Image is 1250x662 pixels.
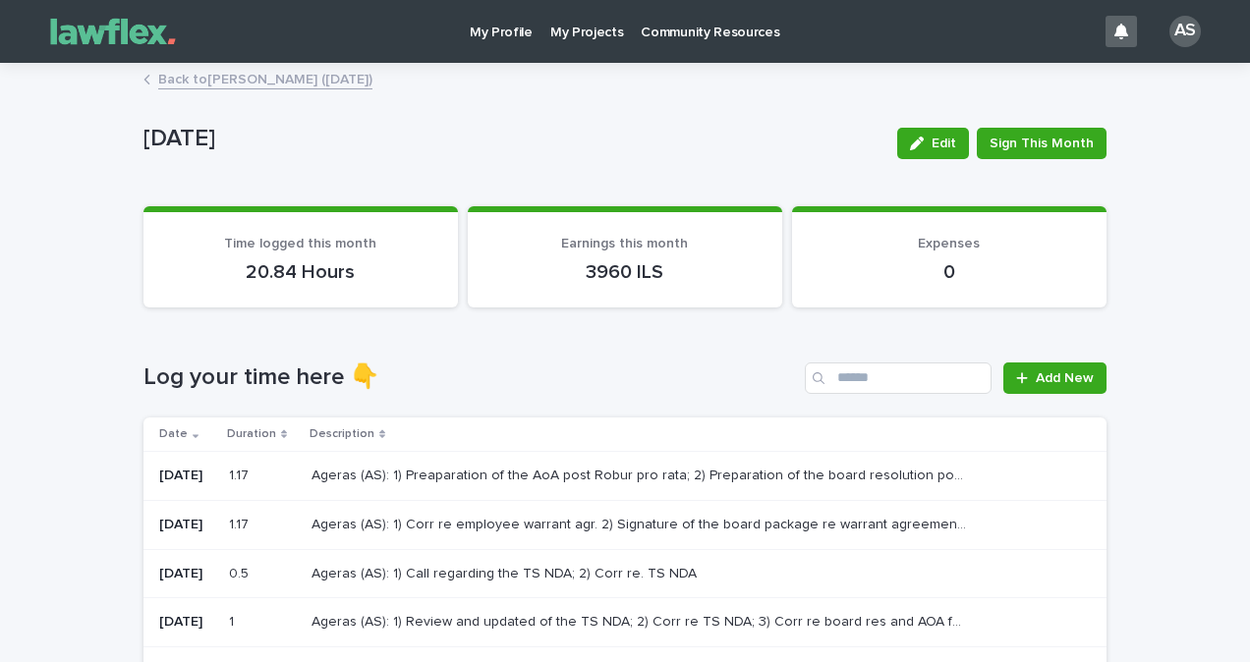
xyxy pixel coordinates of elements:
p: Ageras (AS): 1) Review and updated of the TS NDA; 2) Corr re TS NDA; 3) Corr re board res and AOA... [312,610,971,631]
p: [DATE] [159,468,213,484]
a: Add New [1003,362,1107,394]
span: Add New [1036,371,1094,385]
p: Ageras (AS): 1) Preaparation of the AoA post Robur pro rata; 2) Preparation of the board resoluti... [312,464,971,484]
p: [DATE] [159,614,213,631]
input: Search [805,362,992,394]
span: Earnings this month [561,237,688,250]
span: Expenses [918,237,980,250]
span: Edit [932,137,956,150]
span: Sign This Month [990,134,1094,153]
a: Back to[PERSON_NAME] ([DATE]) [158,67,372,89]
img: Gnvw4qrBSHOAfo8VMhG6 [39,12,187,51]
p: [DATE] [159,517,213,533]
p: 1.17 [229,513,253,533]
p: [DATE] [143,125,881,153]
p: Description [310,423,374,445]
h1: Log your time here 👇 [143,363,797,392]
button: Sign This Month [977,128,1107,159]
p: 0 [816,260,1083,284]
p: Ageras (AS): 1) Corr re employee warrant agr. 2) Signature of the board package re warrant agreem... [312,513,971,533]
p: Date [159,423,188,445]
p: 1.17 [229,464,253,484]
p: Duration [227,423,276,445]
tr: [DATE]1.171.17 Ageras (AS): 1) Preaparation of the AoA post Robur pro rata; 2) Preparation of the... [143,451,1107,500]
button: Edit [897,128,969,159]
p: Ageras (AS): 1) Call regarding the TS NDA; 2) Corr re. TS NDA [312,562,701,582]
span: Time logged this month [224,237,376,250]
p: 1 [229,610,238,631]
div: AS [1169,16,1201,47]
p: [DATE] [159,566,213,582]
tr: [DATE]1.171.17 Ageras (AS): 1) Corr re employee warrant agr. 2) Signature of the board package re... [143,500,1107,549]
p: 3960 ILS [491,260,759,284]
tr: [DATE]11 Ageras (AS): 1) Review and updated of the TS NDA; 2) Corr re TS NDA; 3) Corr re board re... [143,598,1107,647]
tr: [DATE]0.50.5 Ageras (AS): 1) Call regarding the TS NDA; 2) Corr re. TS NDAAgeras (AS): 1) Call re... [143,549,1107,598]
p: 20.84 Hours [167,260,434,284]
p: 0.5 [229,562,253,582]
